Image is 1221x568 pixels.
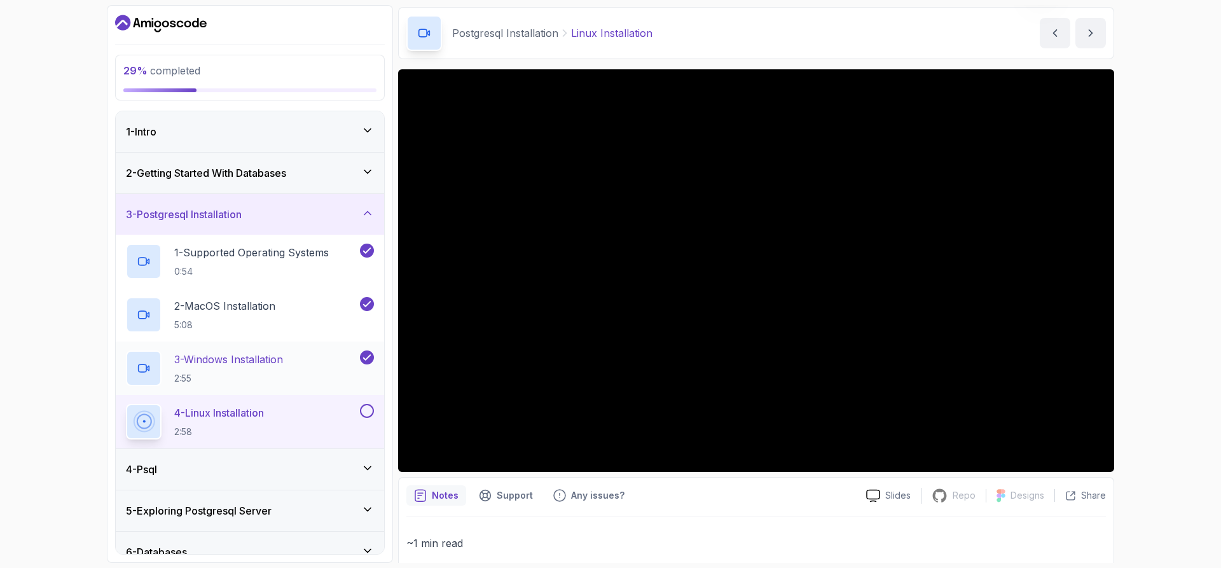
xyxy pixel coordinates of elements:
p: 0:54 [174,265,329,278]
button: Feedback button [546,485,632,506]
button: Share [1054,489,1106,502]
p: 2 - MacOS Installation [174,298,275,314]
button: 5-Exploring Postgresql Server [116,490,384,531]
p: Linux Installation [571,25,652,41]
button: notes button [406,485,466,506]
span: 29 % [123,64,148,77]
p: Support [497,489,533,502]
h3: 5 - Exploring Postgresql Server [126,503,272,518]
p: 2:55 [174,372,283,385]
a: Slides [856,489,921,502]
h3: 4 - Psql [126,462,157,477]
p: 4 - Linux Installation [174,405,264,420]
button: 3-Postgresql Installation [116,194,384,235]
button: 4-Linux Installation2:58 [126,404,374,440]
button: 4-Psql [116,449,384,490]
p: 1 - Supported Operating Systems [174,245,329,260]
iframe: 4 - Linux [398,69,1114,472]
p: 2:58 [174,426,264,438]
p: Any issues? [571,489,624,502]
h3: 3 - Postgresql Installation [126,207,242,222]
p: Designs [1011,489,1044,502]
p: Repo [953,489,976,502]
h3: 2 - Getting Started With Databases [126,165,286,181]
span: completed [123,64,200,77]
button: 2-Getting Started With Databases [116,153,384,193]
p: Share [1081,489,1106,502]
h3: 6 - Databases [126,544,187,560]
button: 2-MacOS Installation5:08 [126,297,374,333]
p: 5:08 [174,319,275,331]
p: Slides [885,489,911,502]
p: ~1 min read [406,534,1106,552]
button: 1-Intro [116,111,384,152]
a: Dashboard [115,13,207,34]
h3: 1 - Intro [126,124,156,139]
button: next content [1075,18,1106,48]
p: Notes [432,489,459,502]
p: Postgresql Installation [452,25,558,41]
button: previous content [1040,18,1070,48]
button: 1-Supported Operating Systems0:54 [126,244,374,279]
button: Support button [471,485,541,506]
p: 3 - Windows Installation [174,352,283,367]
button: 3-Windows Installation2:55 [126,350,374,386]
